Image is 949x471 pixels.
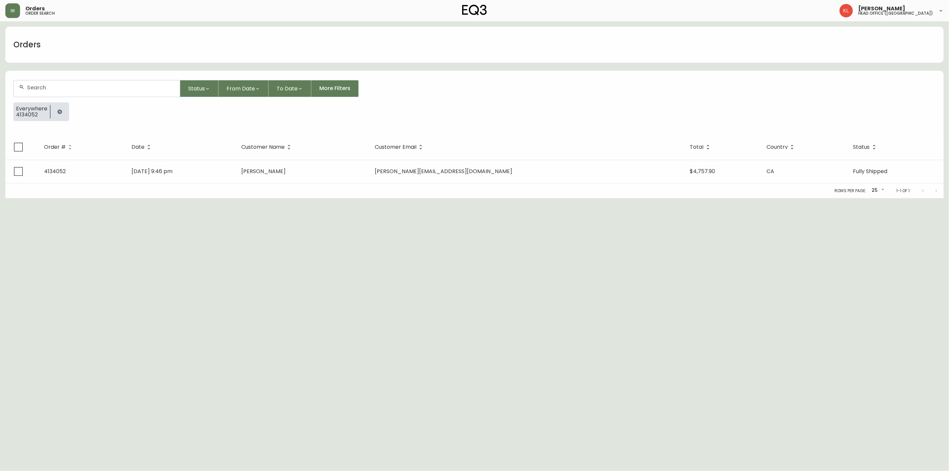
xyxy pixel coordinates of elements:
span: Customer Email [375,145,416,149]
span: [PERSON_NAME] [858,6,905,11]
span: Status [853,145,870,149]
p: 1-1 of 1 [896,188,910,194]
span: Orders [25,6,45,11]
span: [PERSON_NAME][EMAIL_ADDRESS][DOMAIN_NAME] [375,167,512,175]
span: 4134052 [44,167,66,175]
span: [DATE] 9:46 pm [131,167,173,175]
span: Total [690,144,712,150]
span: Order # [44,145,66,149]
span: Status [853,144,879,150]
h5: head office ([GEOGRAPHIC_DATA]) [858,11,933,15]
span: Status [188,84,205,93]
span: Customer Name [241,145,285,149]
span: Everywhere [16,106,47,112]
button: More Filters [311,80,359,97]
p: Rows per page: [835,188,866,194]
h1: Orders [13,39,41,50]
input: Search [27,84,175,91]
div: 25 [869,185,886,196]
span: Country [766,145,788,149]
button: Status [180,80,219,97]
img: 2c0c8aa7421344cf0398c7f872b772b5 [840,4,853,17]
span: Total [690,145,704,149]
span: Customer Email [375,144,425,150]
span: $4,757.90 [690,167,715,175]
span: Order # [44,144,74,150]
img: logo [462,5,487,15]
span: CA [766,167,774,175]
span: Country [766,144,797,150]
span: Fully Shipped [853,167,888,175]
span: To Date [277,84,298,93]
span: From Date [227,84,255,93]
h5: order search [25,11,55,15]
button: To Date [269,80,311,97]
span: [PERSON_NAME] [241,167,286,175]
span: Customer Name [241,144,293,150]
span: Date [131,144,153,150]
span: More Filters [319,85,350,92]
button: From Date [219,80,269,97]
span: 4134052 [16,112,47,118]
span: Date [131,145,144,149]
